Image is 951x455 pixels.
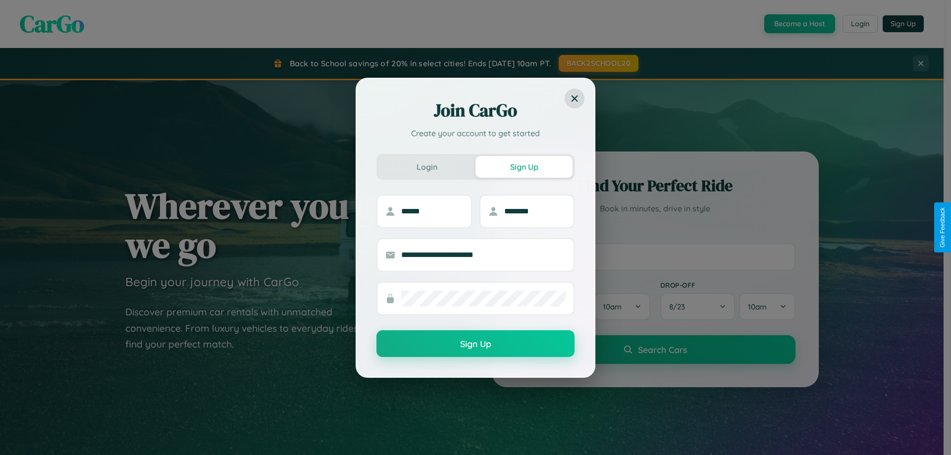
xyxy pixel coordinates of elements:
h2: Join CarGo [376,99,575,122]
div: Give Feedback [939,207,946,248]
button: Sign Up [376,330,575,357]
p: Create your account to get started [376,127,575,139]
button: Sign Up [475,156,573,178]
button: Login [378,156,475,178]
